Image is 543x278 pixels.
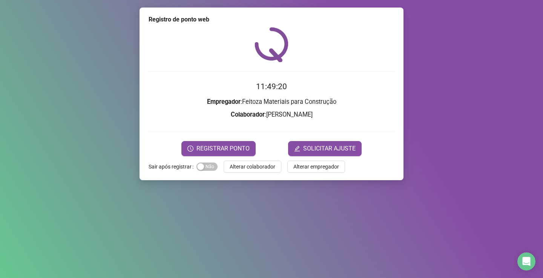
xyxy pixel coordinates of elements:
div: Registro de ponto web [149,15,394,24]
span: SOLICITAR AJUSTE [303,144,356,153]
button: REGISTRAR PONTO [181,141,256,156]
div: Open Intercom Messenger [517,252,535,270]
span: Alterar colaborador [230,163,275,171]
strong: Empregador [207,98,241,105]
strong: Colaborador [231,111,265,118]
label: Sair após registrar [149,161,196,173]
h3: : Feitoza Materiais para Construção [149,97,394,107]
span: edit [294,146,300,152]
span: Alterar empregador [293,163,339,171]
button: Alterar colaborador [224,161,281,173]
button: Alterar empregador [287,161,345,173]
span: clock-circle [187,146,193,152]
img: QRPoint [255,27,288,62]
span: REGISTRAR PONTO [196,144,250,153]
time: 11:49:20 [256,82,287,91]
button: editSOLICITAR AJUSTE [288,141,362,156]
h3: : [PERSON_NAME] [149,110,394,120]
